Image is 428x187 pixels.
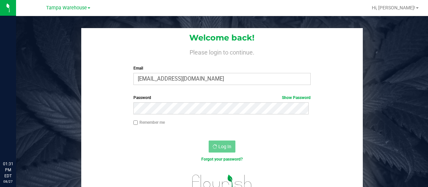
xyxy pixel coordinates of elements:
label: Remember me [133,119,165,125]
button: Log In [209,141,235,153]
span: Hi, [PERSON_NAME]! [372,5,415,10]
span: Log In [218,144,231,149]
label: Email [133,65,311,71]
span: Tampa Warehouse [46,5,87,11]
input: Remember me [133,120,138,125]
a: Forgot your password? [201,157,243,162]
a: Show Password [282,95,311,100]
h4: Please login to continue. [81,48,362,56]
p: 01:31 PM EDT [3,161,13,179]
span: Password [133,95,151,100]
p: 08/27 [3,179,13,184]
h1: Welcome back! [81,33,362,42]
